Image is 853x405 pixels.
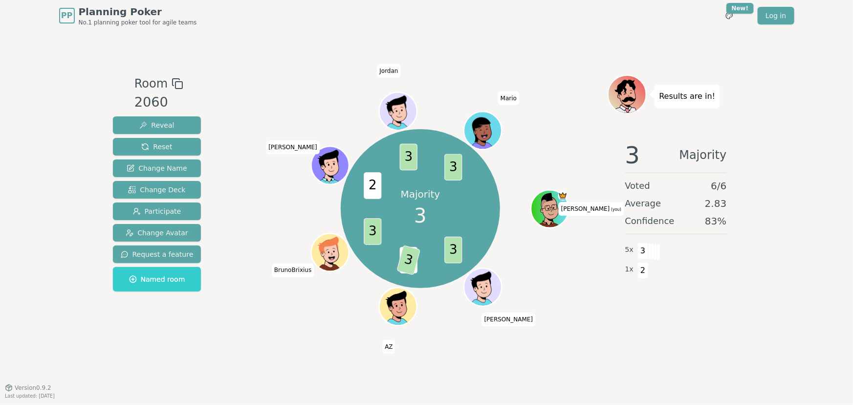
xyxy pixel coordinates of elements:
span: Change Deck [128,185,185,195]
span: No.1 planning poker tool for agile teams [79,19,197,26]
span: Voted [625,179,651,193]
span: Request a feature [121,249,194,259]
span: 2 [364,172,381,199]
span: 3 [625,143,640,167]
span: Click to change your name [482,313,536,326]
span: 3 [414,201,426,230]
span: Toce is the host [558,191,568,200]
span: Click to change your name [498,91,519,105]
button: Request a feature [113,246,201,263]
button: Participate [113,202,201,220]
span: Click to change your name [266,140,320,154]
button: Version0.9.2 [5,384,51,392]
span: PP [61,10,72,22]
span: 3 [400,144,417,170]
button: Named room [113,267,201,292]
button: Reset [113,138,201,156]
span: Change Avatar [126,228,188,238]
span: 3 [364,218,381,245]
div: New! [726,3,754,14]
span: Reveal [139,120,174,130]
a: Log in [758,7,794,24]
span: Click to change your name [559,202,624,216]
span: Change Name [127,163,187,173]
span: 6 / 6 [711,179,726,193]
a: PPPlanning PokerNo.1 planning poker tool for agile teams [59,5,197,26]
span: Majority [679,143,727,167]
span: Click to change your name [382,340,395,354]
span: 5 x [625,245,634,255]
span: 3 [396,245,420,275]
button: New! [721,7,738,24]
span: Last updated: [DATE] [5,393,55,399]
span: Click to change your name [272,263,314,277]
span: Confidence [625,214,675,228]
button: Change Avatar [113,224,201,242]
span: Average [625,197,661,210]
span: 3 [637,243,649,259]
span: (you) [610,207,622,212]
span: 83 % [705,214,726,228]
button: Change Deck [113,181,201,199]
span: Room [134,75,168,92]
span: 3 [444,237,462,263]
span: Reset [141,142,172,152]
span: 1 x [625,264,634,275]
span: Participate [133,206,181,216]
button: Change Name [113,159,201,177]
span: Click to change your name [377,64,400,77]
span: Version 0.9.2 [15,384,51,392]
span: 2.83 [705,197,727,210]
span: 2 [637,262,649,279]
span: Named room [129,274,185,284]
span: 3 [444,154,462,180]
div: 2060 [134,92,183,112]
button: Click to change your avatar [532,191,568,226]
p: Results are in! [659,90,716,103]
p: Majority [401,187,440,201]
span: Planning Poker [79,5,197,19]
button: Reveal [113,116,201,134]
